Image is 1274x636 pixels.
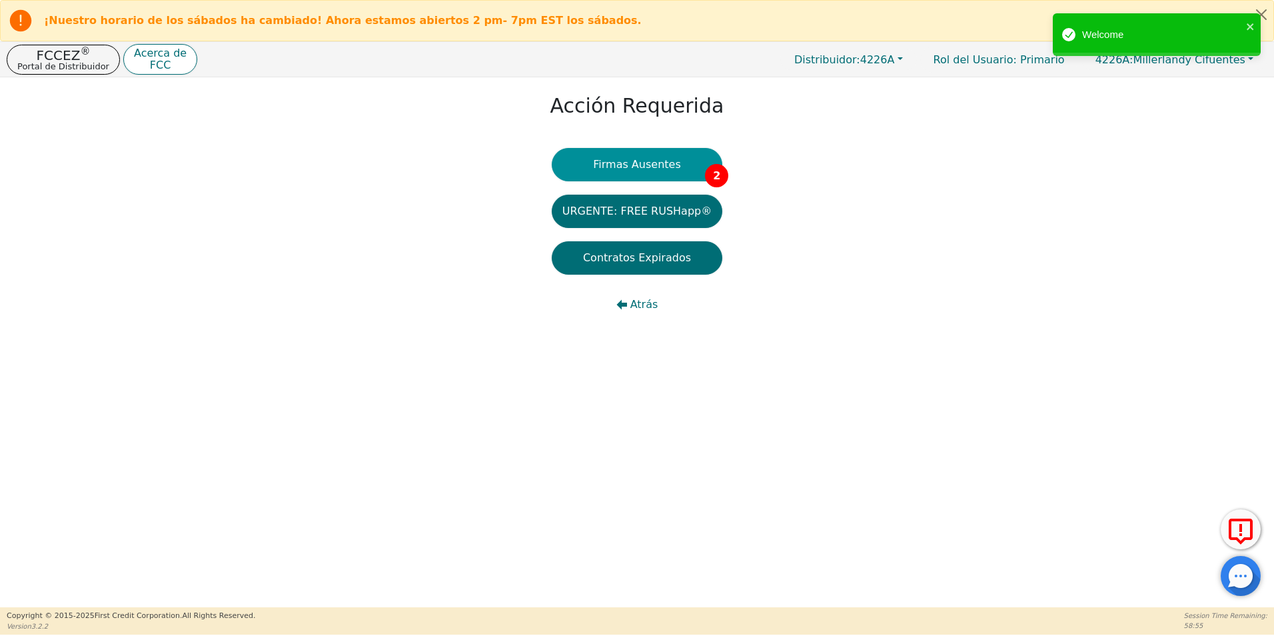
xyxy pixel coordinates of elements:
[705,164,728,187] span: 2
[123,44,197,75] button: Acerca deFCC
[134,60,187,71] p: FCC
[552,241,722,275] button: Contratos Expirados
[780,49,917,70] button: Distribuidor:4226A
[920,47,1078,73] a: Rol del Usuario: Primario
[1249,1,1273,28] button: Close alert
[550,94,724,118] h1: Acción Requerida
[552,195,722,228] button: URGENTE: FREE RUSHapp®
[920,47,1078,73] p: Primario
[44,14,642,27] b: ¡Nuestro horario de los sábados ha cambiado! Ahora estamos abiertos 2 pm- 7pm EST los sábados.
[182,611,255,620] span: All Rights Reserved.
[552,148,722,181] button: Firmas Ausentes2
[1184,621,1267,631] p: 58:55
[630,297,658,313] span: Atrás
[794,53,860,66] span: Distribuidor:
[1221,509,1261,549] button: Reportar Error a FCC
[7,621,255,631] p: Version 3.2.2
[7,45,120,75] button: FCCEZ®Portal de Distribuidor
[1082,27,1242,43] div: Welcome
[934,53,1017,66] span: Rol del Usuario :
[1184,611,1267,621] p: Session Time Remaining:
[794,53,894,66] span: 4226A
[552,288,722,321] button: Atrás
[17,62,109,71] p: Portal de Distribuidor
[80,45,90,57] sup: ®
[17,49,109,62] p: FCCEZ
[7,611,255,622] p: Copyright © 2015- 2025 First Credit Corporation.
[134,48,187,59] p: Acerca de
[1246,19,1255,34] button: close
